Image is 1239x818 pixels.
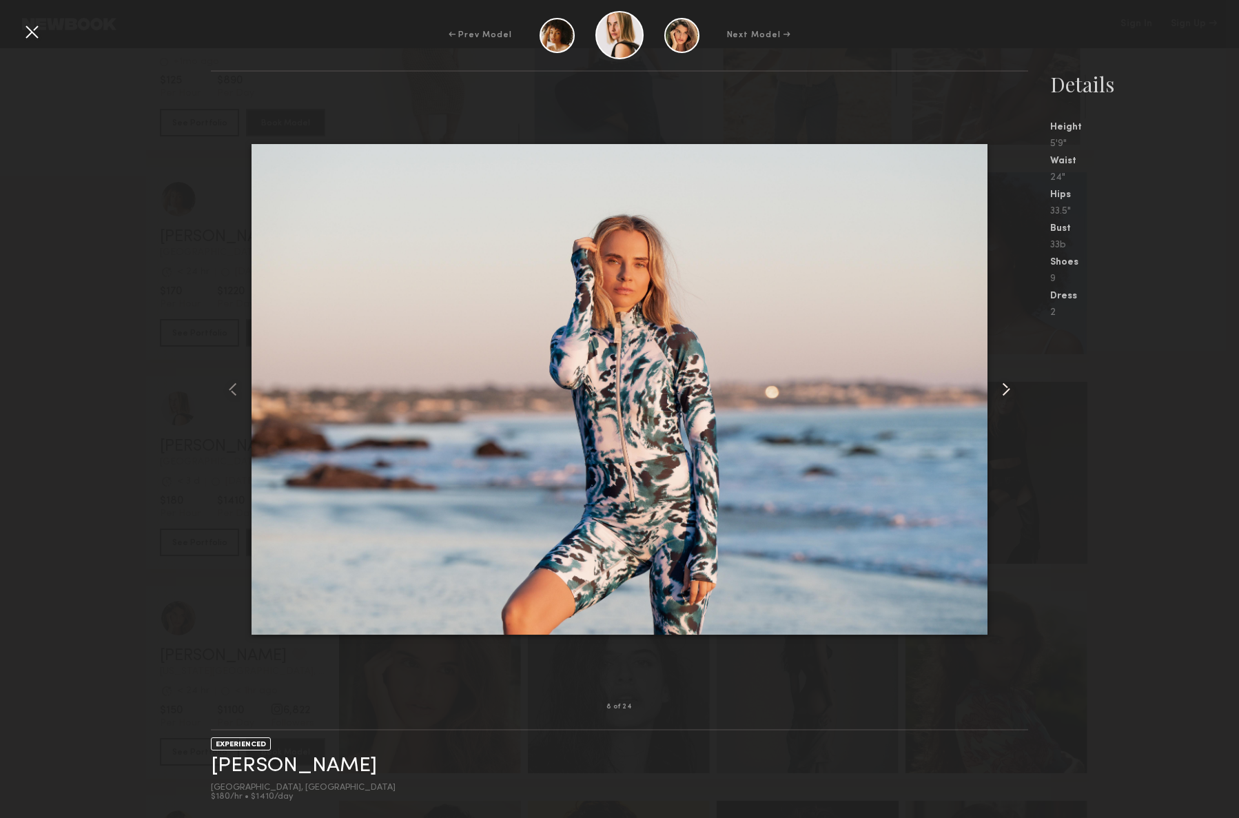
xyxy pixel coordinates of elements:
div: ← Prev Model [449,29,512,41]
div: Next Model → [727,29,791,41]
div: EXPERIENCED [211,737,271,750]
div: $180/hr • $1410/day [211,793,396,801]
div: Shoes [1050,258,1239,267]
div: 33.5" [1050,207,1239,216]
div: Hips [1050,190,1239,200]
div: 33b [1050,241,1239,250]
div: Waist [1050,156,1239,166]
div: Details [1050,70,1239,98]
div: Bust [1050,224,1239,234]
div: Dress [1050,292,1239,301]
div: [GEOGRAPHIC_DATA], [GEOGRAPHIC_DATA] [211,784,396,793]
div: 5'9" [1050,139,1239,149]
div: 9 [1050,274,1239,284]
div: Height [1050,123,1239,132]
div: 24" [1050,173,1239,183]
a: [PERSON_NAME] [211,755,377,777]
div: 2 [1050,308,1239,318]
div: 8 of 24 [606,704,633,710]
